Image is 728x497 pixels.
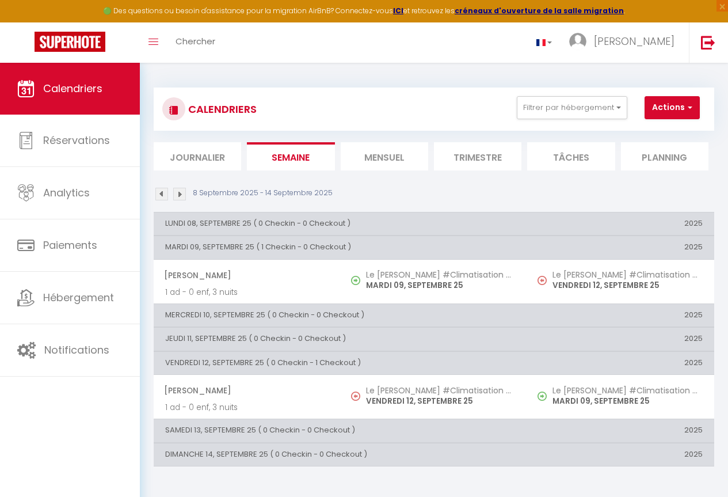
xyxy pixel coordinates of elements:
[527,142,615,170] li: Tâches
[594,34,674,48] span: [PERSON_NAME]
[366,270,516,279] h5: Le [PERSON_NAME] #Climatisation #Wifi #Balcon
[527,351,714,374] th: 2025
[517,96,627,119] button: Filtrer par hébergement
[154,142,241,170] li: Journalier
[645,96,700,119] button: Actions
[552,386,703,395] h5: Le [PERSON_NAME] #Climatisation #Wifi #Balcon
[43,290,114,305] span: Hébergement
[552,270,703,279] h5: Le [PERSON_NAME] #Climatisation #Wifi #Balcon
[164,380,329,401] span: [PERSON_NAME]
[455,6,624,16] a: créneaux d'ouverture de la salle migration
[165,401,329,413] p: 1 ad - 0 enf, 3 nuits
[43,81,102,96] span: Calendriers
[366,395,516,407] p: VENDREDI 12, SEPTEMBRE 25
[527,236,714,259] th: 2025
[527,443,714,466] th: 2025
[35,32,105,52] img: Super Booking
[167,22,224,63] a: Chercher
[154,236,527,259] th: MARDI 09, SEPTEMBRE 25 ( 1 Checkin - 0 Checkout )
[527,419,714,442] th: 2025
[165,286,329,298] p: 1 ad - 0 enf, 3 nuits
[561,22,689,63] a: ... [PERSON_NAME]
[176,35,215,47] span: Chercher
[538,392,547,401] img: NO IMAGE
[569,33,586,50] img: ...
[527,328,714,351] th: 2025
[154,303,527,327] th: MERCREDI 10, SEPTEMBRE 25 ( 0 Checkin - 0 Checkout )
[193,188,333,199] p: 8 Septembre 2025 - 14 Septembre 2025
[351,392,360,401] img: NO IMAGE
[43,133,110,147] span: Réservations
[538,276,547,285] img: NO IMAGE
[164,264,329,286] span: [PERSON_NAME]
[44,343,109,357] span: Notifications
[552,395,703,407] p: MARDI 09, SEPTEMBRE 25
[154,212,527,235] th: LUNDI 08, SEPTEMBRE 25 ( 0 Checkin - 0 Checkout )
[527,212,714,235] th: 2025
[434,142,521,170] li: Trimestre
[43,185,90,200] span: Analytics
[154,419,527,442] th: SAMEDI 13, SEPTEMBRE 25 ( 0 Checkin - 0 Checkout )
[43,238,97,252] span: Paiements
[247,142,334,170] li: Semaine
[527,303,714,327] th: 2025
[621,142,708,170] li: Planning
[679,445,719,488] iframe: Chat
[154,351,527,374] th: VENDREDI 12, SEPTEMBRE 25 ( 0 Checkin - 1 Checkout )
[154,328,527,351] th: JEUDI 11, SEPTEMBRE 25 ( 0 Checkin - 0 Checkout )
[366,386,516,395] h5: Le [PERSON_NAME] #Climatisation #Wifi #Balcon
[341,142,428,170] li: Mensuel
[154,443,527,466] th: DIMANCHE 14, SEPTEMBRE 25 ( 0 Checkin - 0 Checkout )
[366,279,516,291] p: MARDI 09, SEPTEMBRE 25
[701,35,715,50] img: logout
[185,96,257,122] h3: CALENDRIERS
[552,279,703,291] p: VENDREDI 12, SEPTEMBRE 25
[393,6,403,16] a: ICI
